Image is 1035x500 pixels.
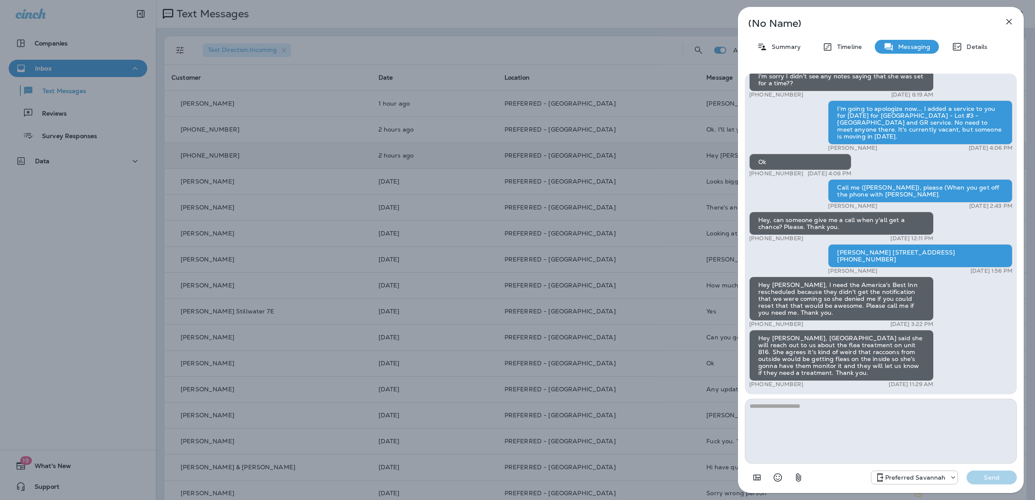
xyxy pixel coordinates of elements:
[890,235,933,242] p: [DATE] 12:11 PM
[828,203,877,210] p: [PERSON_NAME]
[962,43,987,50] p: Details
[748,20,985,27] p: (No Name)
[828,100,1012,145] div: I'm going to apologize now... I added a service to you for [DATE] for [GEOGRAPHIC_DATA] - Lot #3 ...
[749,330,934,381] div: Hey [PERSON_NAME], [GEOGRAPHIC_DATA] said she will reach out to us about the flea treatment on un...
[749,91,803,98] p: [PHONE_NUMBER]
[749,212,934,235] div: Hey, can someone give me a call when y'all get a chance? Please. Thank you.
[748,469,766,486] button: Add in a premade template
[749,68,934,91] div: I'm sorry I didn't see any notes saying that she was set for a time??
[828,145,877,152] p: [PERSON_NAME]
[969,145,1012,152] p: [DATE] 4:06 PM
[749,170,803,177] p: [PHONE_NUMBER]
[871,472,958,483] div: +1 (912) 461-3419
[749,381,803,388] p: [PHONE_NUMBER]
[749,235,803,242] p: [PHONE_NUMBER]
[749,154,851,170] div: Ok
[894,43,930,50] p: Messaging
[828,268,877,274] p: [PERSON_NAME]
[749,277,934,321] div: Hey [PERSON_NAME], I need the America's Best Inn rescheduled because they didn't get the notifica...
[767,43,801,50] p: Summary
[769,469,786,486] button: Select an emoji
[969,203,1012,210] p: [DATE] 2:43 PM
[828,179,1012,203] div: Call me ([PERSON_NAME]), please (When you get off the phone with [PERSON_NAME].
[891,91,934,98] p: [DATE] 8:19 AM
[885,474,946,481] p: Preferred Savannah
[828,244,1012,268] div: [PERSON_NAME] [STREET_ADDRESS] [PHONE_NUMBER]
[890,321,934,328] p: [DATE] 3:22 PM
[970,268,1012,274] p: [DATE] 1:56 PM
[833,43,862,50] p: Timeline
[749,321,803,328] p: [PHONE_NUMBER]
[808,170,851,177] p: [DATE] 4:08 PM
[889,381,933,388] p: [DATE] 11:29 AM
